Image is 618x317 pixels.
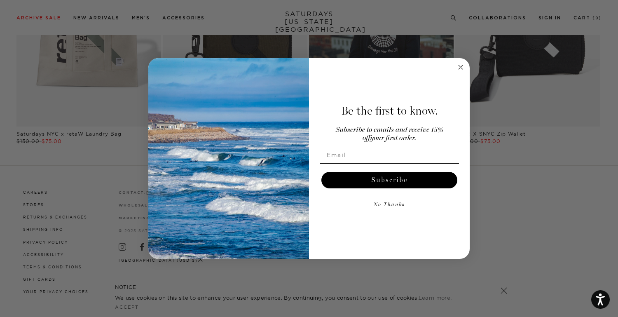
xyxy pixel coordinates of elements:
span: Be the first to know. [341,104,438,118]
span: Subscribe to emails and receive 15% [336,127,443,134]
button: No Thanks [320,197,459,213]
button: Close dialog [456,62,466,72]
input: Email [320,147,459,163]
img: 125c788d-000d-4f3e-b05a-1b92b2a23ec9.jpeg [148,58,309,259]
img: underline [320,163,459,164]
span: off [363,135,370,142]
span: your first order. [370,135,416,142]
button: Subscribe [321,172,457,188]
